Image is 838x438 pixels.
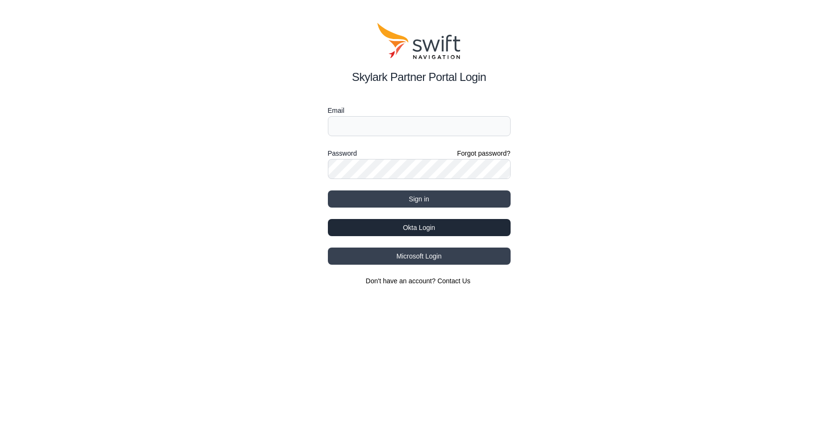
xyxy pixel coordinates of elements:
label: Password [328,148,357,159]
a: Contact Us [437,277,470,285]
h2: Skylark Partner Portal Login [328,69,511,86]
label: Email [328,105,511,116]
section: Don't have an account? [328,276,511,286]
a: Forgot password? [457,149,510,158]
button: Microsoft Login [328,248,511,265]
button: Okta Login [328,219,511,236]
button: Sign in [328,190,511,208]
